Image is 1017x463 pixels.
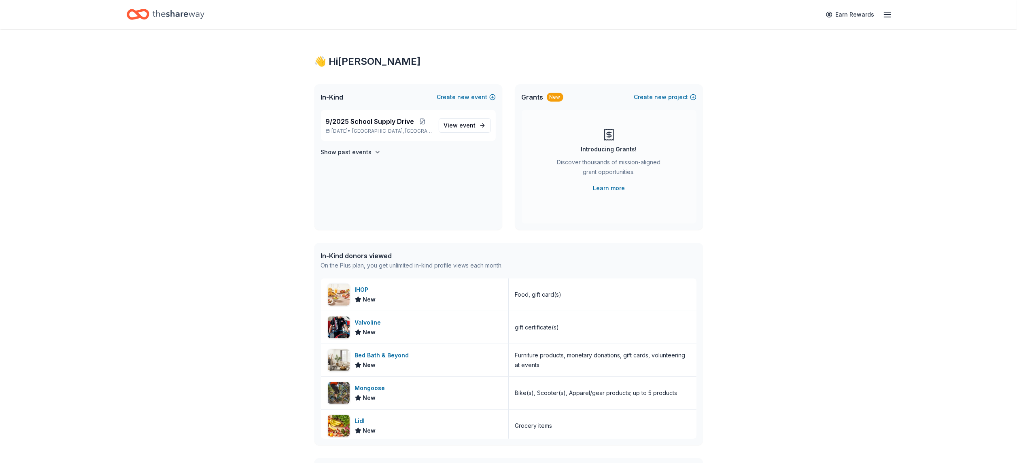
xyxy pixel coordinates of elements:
[458,92,470,102] span: new
[581,144,637,154] div: Introducing Grants!
[321,147,372,157] h4: Show past events
[328,316,350,338] img: Image for Valvoline
[321,92,344,102] span: In-Kind
[460,122,476,129] span: event
[593,183,625,193] a: Learn more
[355,285,376,295] div: IHOP
[515,290,562,299] div: Food, gift card(s)
[515,350,690,370] div: Furniture products, monetary donations, gift cards, volunteering at events
[321,261,503,270] div: On the Plus plan, you get unlimited in-kind profile views each month.
[328,382,350,404] img: Image for Mongoose
[363,295,376,304] span: New
[547,93,563,102] div: New
[515,388,677,398] div: Bike(s), Scooter(s), Apparel/gear products; up to 5 products
[444,121,476,130] span: View
[127,5,204,24] a: Home
[355,350,412,360] div: Bed Bath & Beyond
[355,318,384,327] div: Valvoline
[363,393,376,403] span: New
[363,426,376,435] span: New
[655,92,667,102] span: new
[321,251,503,261] div: In-Kind donors viewed
[821,7,879,22] a: Earn Rewards
[326,128,432,134] p: [DATE] •
[554,157,664,180] div: Discover thousands of mission-aligned grant opportunities.
[437,92,496,102] button: Createnewevent
[522,92,544,102] span: Grants
[328,349,350,371] img: Image for Bed Bath & Beyond
[515,421,552,431] div: Grocery items
[314,55,703,68] div: 👋 Hi [PERSON_NAME]
[634,92,696,102] button: Createnewproject
[363,327,376,337] span: New
[355,383,389,393] div: Mongoose
[352,128,432,134] span: [GEOGRAPHIC_DATA], [GEOGRAPHIC_DATA]
[515,323,559,332] div: gift certificate(s)
[321,147,381,157] button: Show past events
[328,415,350,437] img: Image for Lidl
[355,416,376,426] div: Lidl
[439,118,491,133] a: View event
[328,284,350,306] img: Image for IHOP
[326,117,414,126] span: 9/2025 School Supply Drive
[363,360,376,370] span: New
